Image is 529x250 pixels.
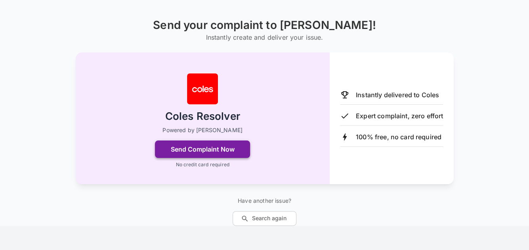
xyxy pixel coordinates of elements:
[176,161,229,168] p: No credit card required
[153,32,376,43] h6: Instantly create and deliver your issue.
[165,110,240,123] h2: Coles Resolver
[233,211,296,226] button: Search again
[162,126,243,134] p: Powered by [PERSON_NAME]
[356,111,443,121] p: Expert complaint, zero effort
[356,132,441,142] p: 100% free, no card required
[187,73,218,105] img: Coles
[155,140,250,158] button: Send Complaint Now
[356,90,439,100] p: Instantly delivered to Coles
[153,19,376,32] h1: Send your complaint to [PERSON_NAME]!
[233,197,296,205] p: Have another issue?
